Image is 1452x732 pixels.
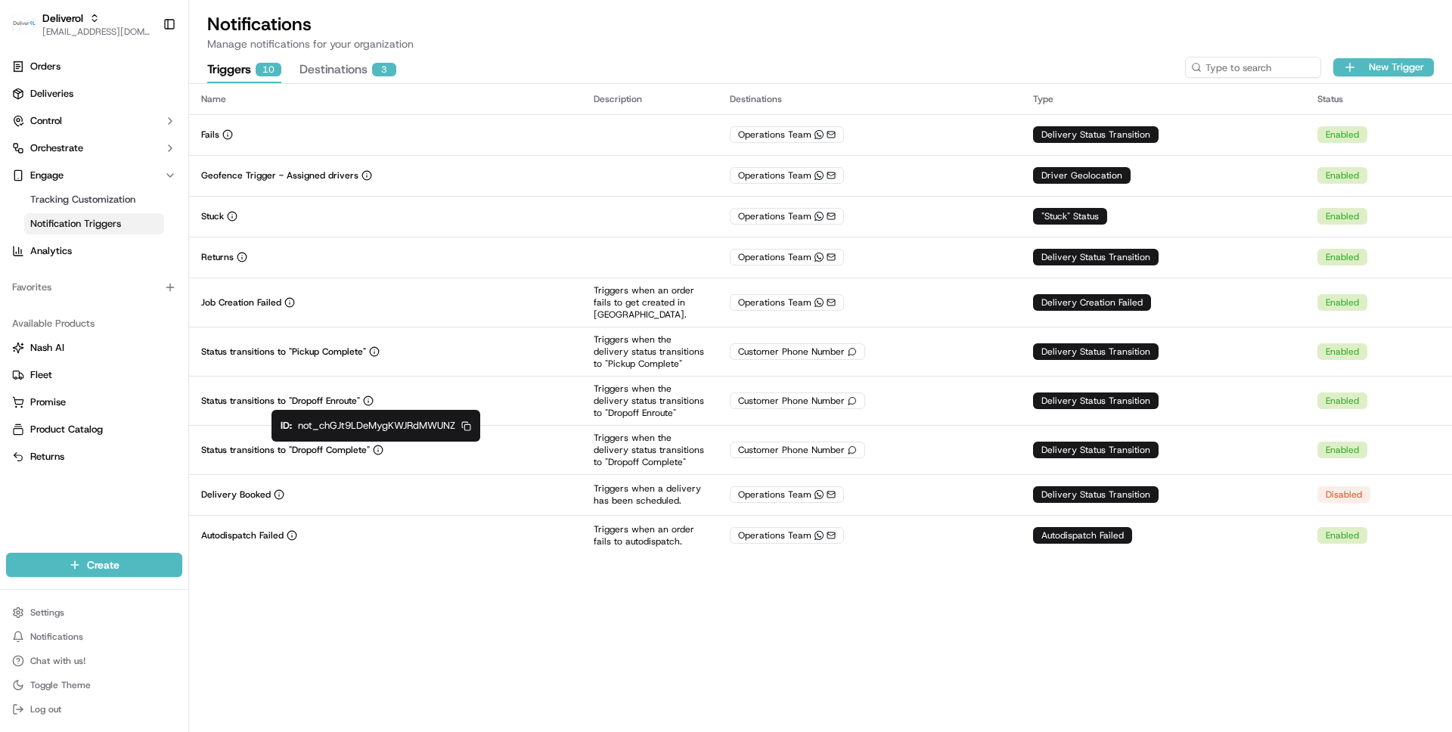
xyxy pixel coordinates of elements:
[594,93,706,105] div: Description
[87,557,119,572] span: Create
[1317,126,1367,143] div: Enabled
[6,136,182,160] button: Orchestrate
[30,193,135,206] span: Tracking Customization
[1185,57,1321,78] input: Type to search
[6,312,182,336] div: Available Products
[594,482,706,507] p: Triggers when a delivery has been scheduled.
[730,527,844,544] div: Operations Team
[594,523,706,547] p: Triggers when an order fails to autodispatch.
[12,423,176,436] a: Product Catalog
[257,149,275,167] button: Start new chat
[299,57,396,83] button: Destinations
[1033,527,1132,544] div: Autodispatch Failed
[730,442,865,458] div: Customer Phone Number
[30,450,64,464] span: Returns
[12,341,176,355] a: Nash AI
[594,284,706,321] p: Triggers when an order fails to get created in [GEOGRAPHIC_DATA].
[15,221,27,233] div: 📗
[107,256,183,268] a: Powered byPylon
[122,213,249,240] a: 💻API Documentation
[1033,343,1159,360] div: Delivery Status Transition
[9,213,122,240] a: 📗Knowledge Base
[730,208,844,225] div: Operations Team
[12,395,176,409] a: Promise
[201,251,234,263] p: Returns
[143,219,243,234] span: API Documentation
[51,160,191,172] div: We're available if you need us!
[201,346,366,358] p: Status transitions to "Pickup Complete"
[1033,392,1159,409] div: Delivery Status Transition
[207,57,281,83] button: Triggers
[730,167,844,184] div: Operations Team
[15,15,45,45] img: Nash
[6,699,182,720] button: Log out
[24,189,164,210] a: Tracking Customization
[1317,294,1367,311] div: Enabled
[128,221,140,233] div: 💻
[12,368,176,382] a: Fleet
[150,256,183,268] span: Pylon
[730,392,865,409] div: Customer Phone Number
[30,703,61,715] span: Log out
[30,655,85,667] span: Chat with us!
[6,445,182,469] button: Returns
[1033,208,1107,225] div: "Stuck" Status
[1033,167,1131,184] div: Driver Geolocation
[15,144,42,172] img: 1736555255976-a54dd68f-1ca7-489b-9aae-adbdc363a1c4
[12,14,36,35] img: Deliverol
[6,417,182,442] button: Product Catalog
[6,336,182,360] button: Nash AI
[6,363,182,387] button: Fleet
[730,294,844,311] div: Operations Team
[201,210,224,222] p: Stuck
[1033,126,1159,143] div: Delivery Status Transition
[6,239,182,263] a: Analytics
[30,368,52,382] span: Fleet
[1317,93,1440,105] div: Status
[30,606,64,619] span: Settings
[201,129,219,141] p: Fails
[1317,343,1367,360] div: Enabled
[594,333,706,370] p: Triggers when the delivery status transitions to "Pickup Complete"
[30,631,83,643] span: Notifications
[730,249,844,265] div: Operations Team
[6,626,182,647] button: Notifications
[256,63,281,76] div: 10
[30,219,116,234] span: Knowledge Base
[1033,249,1159,265] div: Delivery Status Transition
[42,26,150,38] button: [EMAIL_ADDRESS][DOMAIN_NAME]
[30,87,73,101] span: Deliveries
[372,63,396,76] div: 3
[30,341,64,355] span: Nash AI
[730,486,844,503] div: Operations Team
[281,419,292,433] b: ID:
[1033,93,1293,105] div: Type
[39,98,272,113] input: Got a question? Start typing here...
[6,109,182,133] button: Control
[201,169,358,181] p: Geofence Trigger - Assigned drivers
[201,489,271,501] p: Delivery Booked
[12,450,176,464] a: Returns
[207,12,1434,36] h1: Notifications
[201,444,370,456] p: Status transitions to "Dropoff Complete"
[42,11,83,26] span: Deliverol
[6,275,182,299] div: Favorites
[207,36,1434,51] p: Manage notifications for your organization
[201,296,281,309] p: Job Creation Failed
[1317,392,1367,409] div: Enabled
[6,675,182,696] button: Toggle Theme
[730,343,865,360] div: Customer Phone Number
[594,383,706,419] p: Triggers when the delivery status transitions to "Dropoff Enroute"
[15,60,275,85] p: Welcome 👋
[1317,442,1367,458] div: Enabled
[6,6,157,42] button: DeliverolDeliverol[EMAIL_ADDRESS][DOMAIN_NAME]
[1033,442,1159,458] div: Delivery Status Transition
[271,410,480,442] div: not_chGJt9LDeMygKWJRdMWUNZ
[1033,486,1159,503] div: Delivery Status Transition
[730,126,844,143] div: Operations Team
[30,169,64,182] span: Engage
[1317,486,1370,503] div: Disabled
[1317,208,1367,225] div: Enabled
[1317,167,1367,184] div: Enabled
